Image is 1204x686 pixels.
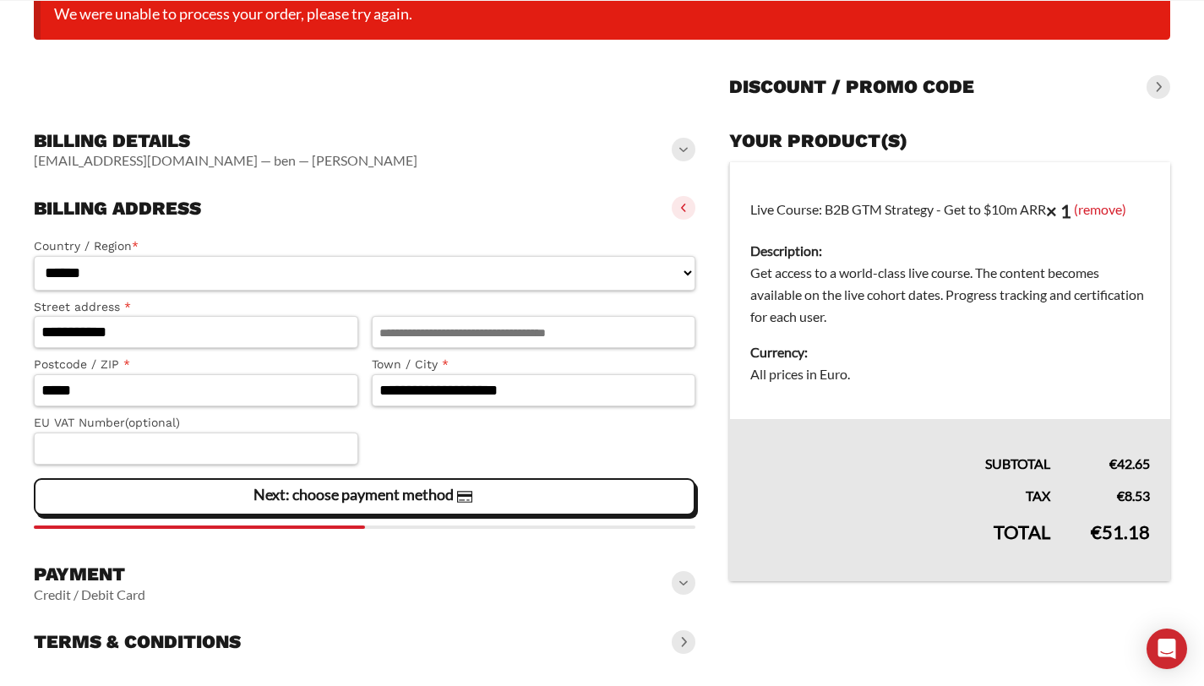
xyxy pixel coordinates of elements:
h3: Billing address [34,197,201,220]
h3: Payment [34,563,145,586]
bdi: 8.53 [1117,487,1150,504]
dt: Currency: [750,341,1150,363]
label: Town / City [372,355,696,374]
strong: × 1 [1046,199,1071,222]
td: Live Course: B2B GTM Strategy - Get to $10m ARR [730,162,1171,419]
a: (remove) [1074,201,1126,217]
vaadin-button: Next: choose payment method [34,478,695,515]
label: Postcode / ZIP [34,355,358,374]
th: Subtotal [730,419,1071,475]
span: € [1109,455,1117,471]
label: EU VAT Number [34,413,358,433]
vaadin-horizontal-layout: [EMAIL_ADDRESS][DOMAIN_NAME] — ben — [PERSON_NAME] [34,152,417,169]
dt: Description: [750,240,1150,262]
span: € [1117,487,1125,504]
vaadin-horizontal-layout: Credit / Debit Card [34,586,145,603]
th: Tax [730,475,1071,507]
dd: Get access to a world-class live course. The content becomes available on the live cohort dates. ... [750,262,1150,328]
div: Open Intercom Messenger [1147,629,1187,669]
h3: Discount / promo code [729,75,974,99]
bdi: 42.65 [1109,455,1150,471]
label: Country / Region [34,237,695,256]
label: Street address [34,297,358,317]
th: Total [730,507,1071,581]
h3: Billing details [34,129,417,153]
span: € [1091,520,1102,543]
span: (optional) [125,416,180,429]
bdi: 51.18 [1091,520,1150,543]
h3: Terms & conditions [34,630,241,654]
dd: All prices in Euro. [750,363,1150,385]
